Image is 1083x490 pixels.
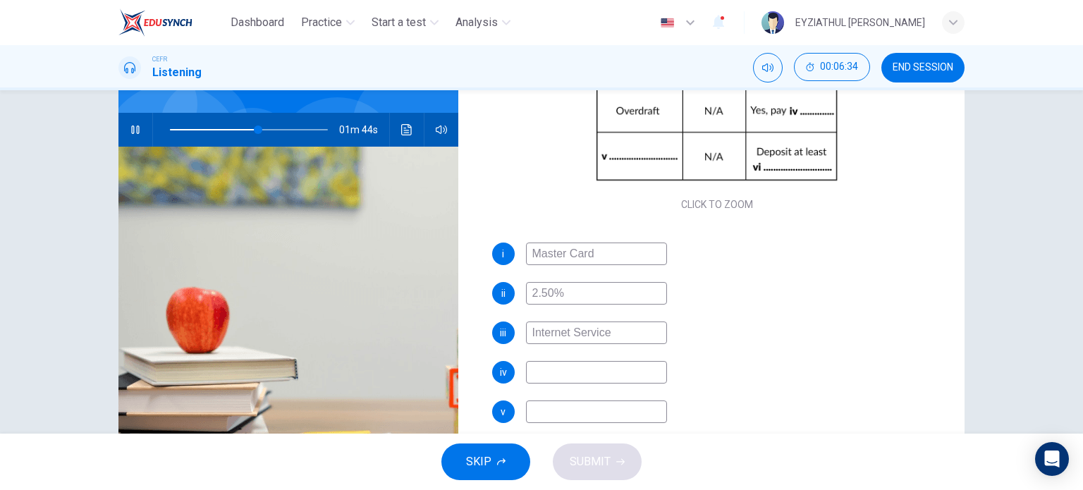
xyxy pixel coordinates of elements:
div: EYZIATHUL [PERSON_NAME] [795,14,925,31]
span: ii [501,288,506,298]
span: Start a test [372,14,426,31]
img: Profile picture [761,11,784,34]
img: Conversation in a Bank [118,147,458,490]
button: Start a test [366,10,444,35]
span: Analysis [455,14,498,31]
button: Analysis [450,10,516,35]
div: Open Intercom Messenger [1035,442,1069,476]
button: 00:06:34 [794,53,870,81]
button: SKIP [441,443,530,480]
button: Click to see the audio transcription [396,113,418,147]
span: Practice [301,14,342,31]
span: CEFR [152,54,167,64]
span: iii [500,328,506,338]
span: Dashboard [231,14,284,31]
span: v [501,407,506,417]
span: iv [500,367,507,377]
div: Hide [794,53,870,82]
img: en [659,18,676,28]
span: 00:06:34 [820,61,858,73]
span: SKIP [466,452,491,472]
button: END SESSION [881,53,965,82]
img: EduSynch logo [118,8,192,37]
a: EduSynch logo [118,8,225,37]
div: Mute [753,53,783,82]
button: Dashboard [225,10,290,35]
span: 01m 44s [339,113,389,147]
span: END SESSION [893,62,953,73]
span: i [502,249,504,259]
button: Practice [295,10,360,35]
h1: Listening [152,64,202,81]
